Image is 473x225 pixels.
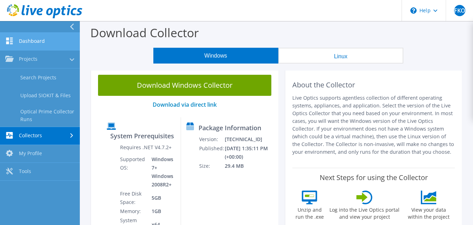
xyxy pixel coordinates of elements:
[403,204,454,220] label: View your data within the project
[98,75,271,96] a: Download Windows Collector
[292,94,455,156] p: Live Optics supports agentless collection of different operating systems, appliances, and applica...
[146,207,175,216] td: 1GB
[454,5,465,16] span: GFKOB
[153,101,217,108] a: Download via direct link
[224,144,275,161] td: [DATE] 1:35:11 PM (+00:00)
[110,132,174,139] label: System Prerequisites
[199,144,224,161] td: Published:
[120,155,146,189] td: Supported OS:
[329,204,400,220] label: Log into the Live Optics portal and view your project
[199,161,224,171] td: Size:
[224,135,275,144] td: [TECHNICAL_ID]
[224,161,275,171] td: 29.4 MB
[120,207,146,216] td: Memory:
[292,81,455,89] h2: About the Collector
[90,25,199,41] label: Download Collector
[199,124,261,131] label: Package Information
[199,135,224,144] td: Version:
[320,173,428,182] label: Next Steps for using the Collector
[278,48,403,64] button: Linux
[146,189,175,207] td: 5GB
[120,144,172,151] label: Requires .NET V4.7.2+
[153,48,278,64] button: Windows
[120,189,146,207] td: Free Disk Space:
[146,155,175,189] td: Windows 7+ Windows 2008R2+
[410,7,417,14] svg: \n
[293,204,326,220] label: Unzip and run the .exe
